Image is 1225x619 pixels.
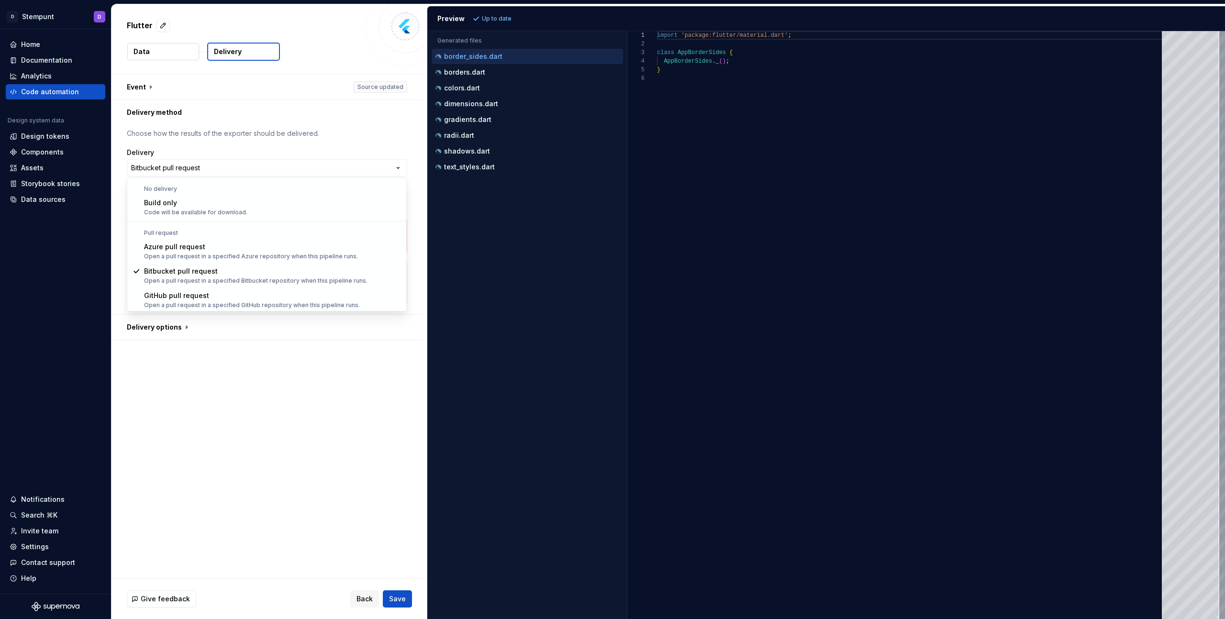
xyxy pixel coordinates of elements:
[144,267,218,275] span: Bitbucket pull request
[144,199,177,207] span: Build only
[144,291,209,299] span: GitHub pull request
[129,229,405,237] div: Pull request
[144,277,367,285] div: Open a pull request in a specified Bitbucket repository when this pipeline runs.
[144,301,360,309] div: Open a pull request in a specified GitHub repository when this pipeline runs.
[144,253,358,260] div: Open a pull request in a specified Azure repository when this pipeline runs.
[129,185,405,193] div: No delivery
[144,243,205,251] span: Azure pull request
[144,209,247,216] div: Code will be available for download.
